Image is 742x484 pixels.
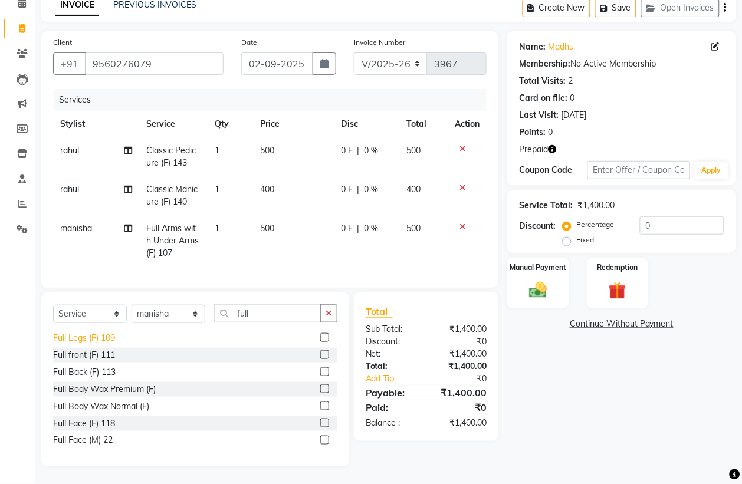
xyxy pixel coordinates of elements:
[357,373,438,385] a: Add Tip
[53,383,156,396] div: Full Body Wax Premium (F)
[253,111,334,137] th: Price
[341,222,353,235] span: 0 F
[365,144,379,157] span: 0 %
[519,41,546,53] div: Name:
[426,348,496,360] div: ₹1,400.00
[54,89,495,111] div: Services
[53,400,149,413] div: Full Body Wax Normal (F)
[519,126,546,139] div: Points:
[400,111,448,137] th: Total
[53,349,115,361] div: Full front (F) 111
[260,223,274,233] span: 500
[426,400,496,414] div: ₹0
[146,223,199,258] span: Full Arms with Under Arms (F) 107
[570,92,574,104] div: 0
[365,222,379,235] span: 0 %
[260,145,274,156] span: 500
[576,235,594,245] label: Fixed
[357,348,426,360] div: Net:
[597,262,638,273] label: Redemption
[215,145,219,156] span: 1
[603,280,632,302] img: _gift.svg
[60,223,92,233] span: manisha
[519,58,724,70] div: No Active Membership
[53,434,113,447] div: Full Face (M) 22
[357,183,360,196] span: |
[341,183,353,196] span: 0 F
[448,111,487,137] th: Action
[426,386,496,400] div: ₹1,400.00
[561,109,586,121] div: [DATE]
[53,37,72,48] label: Client
[215,184,219,195] span: 1
[85,52,224,75] input: Search by Name/Mobile/Email/Code
[548,41,574,53] a: Madhu
[524,280,552,300] img: _cash.svg
[548,126,553,139] div: 0
[146,184,198,207] span: Classic Manicure (F) 140
[357,323,426,335] div: Sub Total:
[357,417,426,429] div: Balance :
[357,335,426,348] div: Discount:
[241,37,257,48] label: Date
[365,183,379,196] span: 0 %
[53,332,115,344] div: Full Legs (F) 109
[341,144,353,157] span: 0 F
[576,219,614,230] label: Percentage
[426,417,496,429] div: ₹1,400.00
[407,184,421,195] span: 400
[519,92,567,104] div: Card on file:
[568,75,573,87] div: 2
[407,145,421,156] span: 500
[587,161,690,179] input: Enter Offer / Coupon Code
[407,223,421,233] span: 500
[357,144,360,157] span: |
[357,400,426,414] div: Paid:
[695,162,728,179] button: Apply
[519,164,587,176] div: Coupon Code
[53,111,139,137] th: Stylist
[426,360,496,373] div: ₹1,400.00
[208,111,253,137] th: Qty
[577,199,615,212] div: ₹1,400.00
[60,184,79,195] span: rahul
[366,305,393,318] span: Total
[438,373,495,385] div: ₹0
[215,223,219,233] span: 1
[519,109,559,121] div: Last Visit:
[53,417,115,430] div: Full Face (F) 118
[426,323,496,335] div: ₹1,400.00
[510,318,734,330] a: Continue Without Payment
[354,37,405,48] label: Invoice Number
[214,304,321,322] input: Search or Scan
[53,366,116,378] div: Full Back (F) 113
[510,262,567,273] label: Manual Payment
[519,58,570,70] div: Membership:
[357,386,426,400] div: Payable:
[519,199,573,212] div: Service Total:
[519,220,556,232] div: Discount:
[357,360,426,373] div: Total:
[146,145,196,168] span: Classic Pedicure (F) 143
[519,75,566,87] div: Total Visits:
[260,184,274,195] span: 400
[519,143,548,156] span: Prepaid
[357,222,360,235] span: |
[53,52,86,75] button: +91
[60,145,79,156] span: rahul
[139,111,208,137] th: Service
[426,335,496,348] div: ₹0
[334,111,400,137] th: Disc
